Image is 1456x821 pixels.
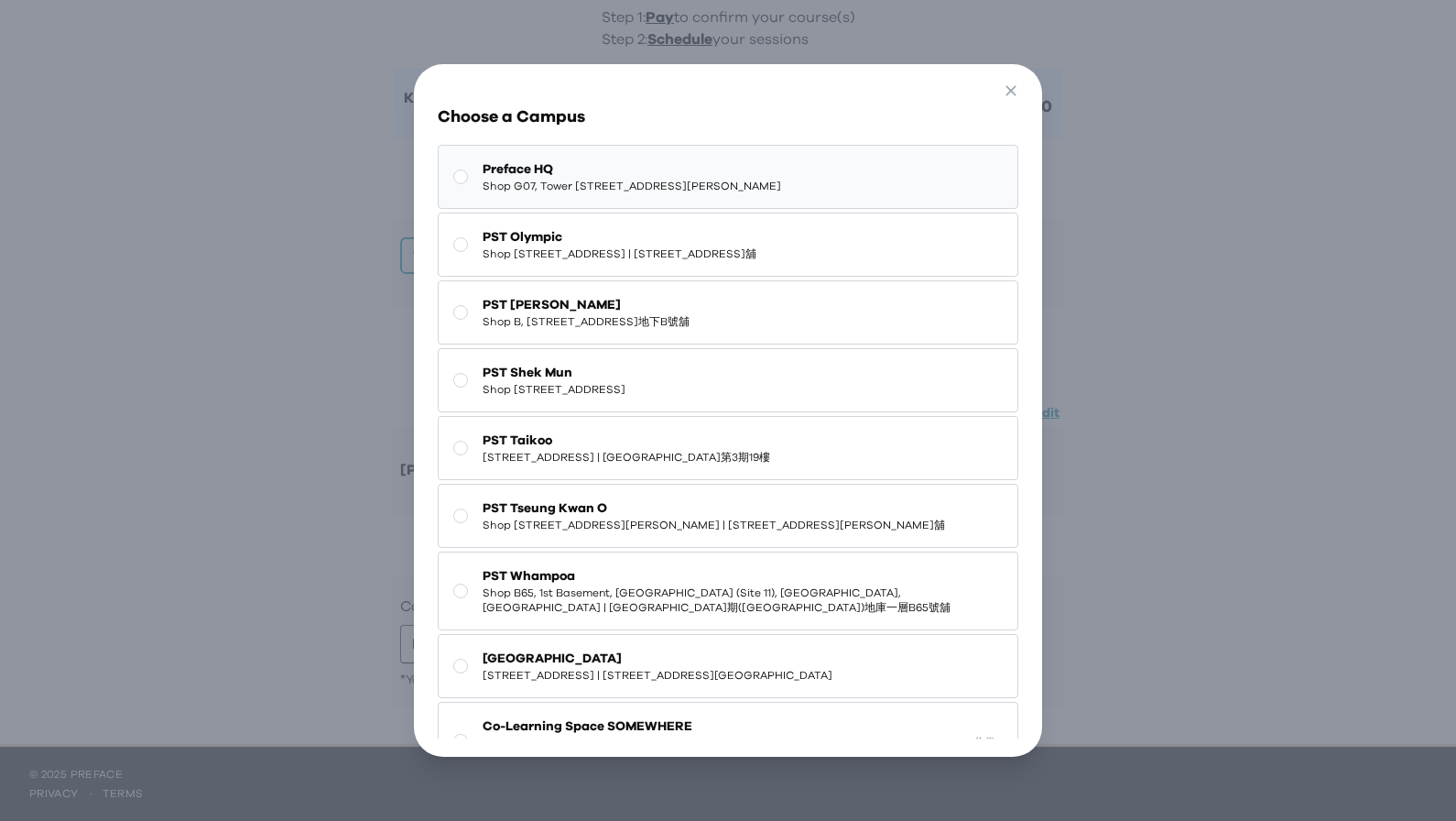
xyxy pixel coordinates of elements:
[438,280,1019,345] button: PST [PERSON_NAME]Shop B, [STREET_ADDRESS]地下B號舖
[483,518,945,532] span: Shop [STREET_ADDRESS][PERSON_NAME] | [STREET_ADDRESS][PERSON_NAME]舖
[483,296,690,314] span: PST [PERSON_NAME]
[438,416,1019,480] button: PST Taikoo[STREET_ADDRESS] | [GEOGRAPHIC_DATA]第3期19樓
[483,668,832,683] span: [STREET_ADDRESS] | [STREET_ADDRESS][GEOGRAPHIC_DATA]
[438,213,1019,277] button: PST OlympicShop [STREET_ADDRESS] | [STREET_ADDRESS]舖
[483,364,625,382] span: PST Shek Mun
[483,736,1004,765] span: 1/F, Smart A, [STREET_ADDRESS][PERSON_NAME][PERSON_NAME] | [STREET_ADDRESS] 薈學坊 Smart A 1樓
[438,348,1019,412] button: PST Shek MunShop [STREET_ADDRESS]
[438,552,1019,630] button: PST WhampoaShop B65, 1st Basement, [GEOGRAPHIC_DATA] (Site 11), [GEOGRAPHIC_DATA], [GEOGRAPHIC_DA...
[483,567,1004,586] span: PST Whampoa
[483,228,756,246] span: PST Olympic
[483,586,1004,615] span: Shop B65, 1st Basement, [GEOGRAPHIC_DATA] (Site 11), [GEOGRAPHIC_DATA], [GEOGRAPHIC_DATA] | [GEOG...
[483,179,781,193] span: Shop G07, Tower [STREET_ADDRESS][PERSON_NAME]
[483,432,770,450] span: PST Taikoo
[483,450,770,465] span: [STREET_ADDRESS] | [GEOGRAPHIC_DATA]第3期19樓
[483,160,781,179] span: Preface HQ
[483,314,690,329] span: Shop B, [STREET_ADDRESS]地下B號舖
[438,634,1019,698] button: [GEOGRAPHIC_DATA][STREET_ADDRESS] | [STREET_ADDRESS][GEOGRAPHIC_DATA]
[483,246,756,261] span: Shop [STREET_ADDRESS] | [STREET_ADDRESS]舖
[438,104,1019,130] h3: Choose a Campus
[483,499,945,518] span: PST Tseung Kwan O
[483,717,1004,736] span: Co-Learning Space SOMEWHERE
[438,702,1019,781] button: Co-Learning Space SOMEWHERE1/F, Smart A, [STREET_ADDRESS][PERSON_NAME][PERSON_NAME] | [STREET_ADD...
[438,484,1019,548] button: PST Tseung Kwan OShop [STREET_ADDRESS][PERSON_NAME] | [STREET_ADDRESS][PERSON_NAME]舖
[438,145,1019,209] button: Preface HQShop G07, Tower [STREET_ADDRESS][PERSON_NAME]
[483,650,832,668] span: [GEOGRAPHIC_DATA]
[483,382,625,397] span: Shop [STREET_ADDRESS]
